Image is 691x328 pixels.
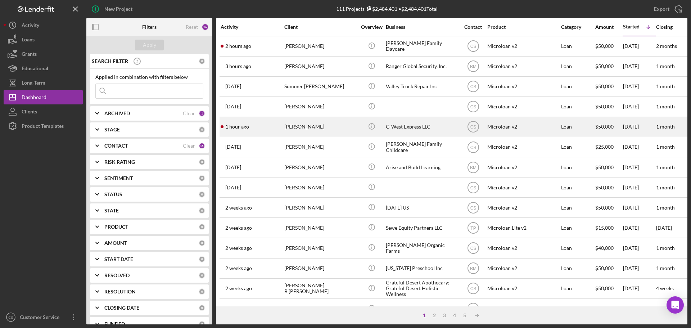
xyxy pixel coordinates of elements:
a: Educational [4,61,83,76]
div: Category [561,24,595,30]
time: 1 month [656,265,675,271]
time: 2025-09-25 18:05 [225,165,241,170]
time: 2025-09-29 20:00 [225,43,251,49]
time: 2025-09-16 20:51 [225,265,252,271]
button: Long-Term [4,76,83,90]
text: CS [470,125,476,130]
div: Loan [561,299,595,318]
div: Microloan v2 [487,77,559,96]
time: 4 weeks [656,285,674,291]
div: 0 [199,58,205,64]
div: Valley Truck Repair Inc [386,77,458,96]
div: Sewe Equity Partners LLC [386,218,458,237]
time: 1 month [656,83,675,89]
div: 16 [202,23,209,31]
b: START DATE [104,256,133,262]
div: [PERSON_NAME] Organic Farms [386,238,458,257]
div: Reset [186,24,198,30]
div: Loan [561,37,595,56]
div: Grateful Desert Apothecary; Grateful Desert Holistic Wellness [386,279,458,298]
div: Microloan v2 [487,117,559,136]
text: CS [470,84,476,89]
time: 2025-09-11 15:29 [225,306,241,311]
div: [DATE] [623,138,655,157]
span: $50,000 [595,285,614,291]
button: CSCustomer Service [4,310,83,324]
div: [PERSON_NAME] [284,299,356,318]
span: $50,000 [595,43,614,49]
b: SENTIMENT [104,175,133,181]
div: [PERSON_NAME] [284,138,356,157]
b: STAGE [104,127,120,132]
b: CONTACT [104,143,128,149]
b: AMOUNT [104,240,127,246]
div: Client [284,24,356,30]
div: Loan [561,178,595,197]
text: CS [470,145,476,150]
div: [DATE] [623,77,655,96]
div: 15 [199,143,205,149]
time: 2025-09-22 18:24 [225,185,241,190]
div: Summer [PERSON_NAME] [284,77,356,96]
div: Loan [561,158,595,177]
span: $50,000 [595,123,614,130]
div: 0 [199,305,205,311]
div: 0 [199,175,205,181]
div: 0 [199,207,205,214]
div: Red Rose Incorporated [386,299,458,318]
time: 2025-09-15 03:26 [225,245,252,251]
div: 5 [460,313,470,318]
time: 2025-09-29 21:00 [225,124,249,130]
a: Grants [4,47,83,61]
div: 0 [199,224,205,230]
a: Clients [4,104,83,119]
div: Product [487,24,559,30]
time: 2025-09-19 00:30 [225,225,252,231]
div: Microloan v2 [487,279,559,298]
div: [DATE] [623,37,655,56]
div: Long-Term [22,76,45,92]
time: 1 month [656,164,675,170]
div: [DATE] [623,238,655,257]
button: New Project [86,2,140,16]
div: New Project [104,2,132,16]
time: 2025-09-12 18:15 [225,286,252,291]
div: Microloan v2 [487,97,559,116]
span: $50,000 [595,103,614,109]
div: Loan [561,77,595,96]
button: Dashboard [4,90,83,104]
a: Product Templates [4,119,83,133]
b: STATE [104,208,119,214]
div: [DATE] [623,57,655,76]
div: [PERSON_NAME] [284,117,356,136]
div: 4 [450,313,460,318]
div: Loan [561,198,595,217]
button: Activity [4,18,83,32]
text: CS [470,104,476,109]
div: Contact [460,24,487,30]
div: Export [654,2,669,16]
time: 1 month [656,205,675,211]
span: $50,000 [595,164,614,170]
div: [PERSON_NAME] B'[PERSON_NAME] [284,279,356,298]
div: Loan [561,259,595,278]
button: Loans [4,32,83,47]
text: BM [470,266,477,271]
div: Open Intercom Messenger [667,296,684,314]
div: Overview [358,24,385,30]
div: Loan [561,279,595,298]
div: Microloan v2 [487,198,559,217]
div: 0 [199,159,205,165]
div: [DATE] [623,218,655,237]
text: CS [470,44,476,49]
div: Amount [595,24,622,30]
div: [DATE] [623,178,655,197]
div: [PERSON_NAME] [284,198,356,217]
div: Clients [22,104,37,121]
div: [DATE] [623,97,655,116]
div: [DATE] [623,299,655,318]
time: [DATE] [656,225,672,231]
